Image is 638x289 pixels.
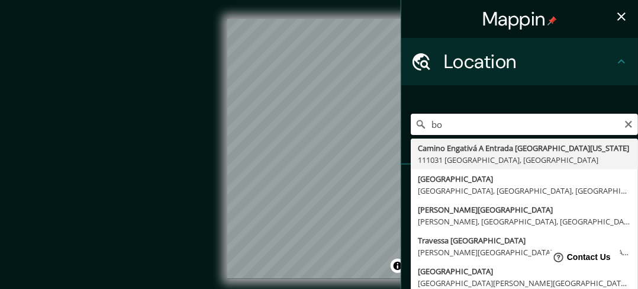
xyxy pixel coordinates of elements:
[418,265,631,277] div: [GEOGRAPHIC_DATA]
[418,235,631,246] div: Travessa [GEOGRAPHIC_DATA]
[418,204,631,216] div: [PERSON_NAME][GEOGRAPHIC_DATA]
[401,38,638,85] div: Location
[624,118,633,129] button: Clear
[418,246,631,258] div: [PERSON_NAME][GEOGRAPHIC_DATA] - [GEOGRAPHIC_DATA], [GEOGRAPHIC_DATA]
[482,7,558,31] h4: Mappin
[227,19,411,279] canvas: Map
[418,173,631,185] div: [GEOGRAPHIC_DATA]
[401,165,638,212] div: Pins
[418,142,631,154] div: Camino Engativá A Entrada [GEOGRAPHIC_DATA][US_STATE]
[418,154,631,166] div: 111031 [GEOGRAPHIC_DATA], [GEOGRAPHIC_DATA]
[411,114,638,135] input: Pick your city or area
[401,212,638,259] div: Style
[533,243,625,276] iframe: Help widget launcher
[444,50,614,73] h4: Location
[418,185,631,197] div: [GEOGRAPHIC_DATA], [GEOGRAPHIC_DATA], [GEOGRAPHIC_DATA]
[418,216,631,227] div: [PERSON_NAME], [GEOGRAPHIC_DATA], [GEOGRAPHIC_DATA]
[547,16,557,25] img: pin-icon.png
[391,259,405,273] button: Toggle attribution
[418,277,631,289] div: [GEOGRAPHIC_DATA][PERSON_NAME][GEOGRAPHIC_DATA] - [GEOGRAPHIC_DATA], 53280-085, [GEOGRAPHIC_DATA]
